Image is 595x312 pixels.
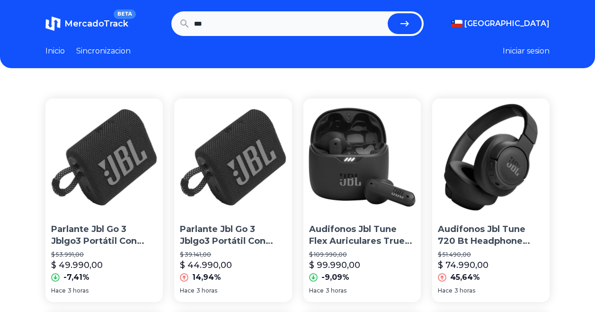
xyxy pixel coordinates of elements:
a: Sincronizacion [76,45,131,57]
p: $ 39.141,00 [180,251,286,259]
span: 3 horas [326,287,346,294]
span: MercadoTrack [64,18,128,29]
p: $ 99.990,00 [309,259,360,272]
a: Audifonos Jbl Tune 720 Bt Headphone Bluetooth Over EarAudifonos Jbl Tune 720 Bt Headphone Bluetoo... [432,98,550,302]
span: [GEOGRAPHIC_DATA] [464,18,550,29]
span: 3 horas [454,287,475,294]
p: -7,41% [63,272,89,283]
span: 3 horas [68,287,89,294]
span: Hace [438,287,453,294]
p: Audifonos Jbl Tune Flex Auriculares True Wireless Negro [309,223,415,247]
p: $ 74.990,00 [438,259,488,272]
span: Hace [180,287,195,294]
p: -9,09% [321,272,349,283]
p: $ 109.990,00 [309,251,415,259]
img: Parlante Jbl Go 3 Jblgo3 Portátil Con Bluetooth Waterproof Negra 110v/220v [174,98,292,216]
p: Audifonos Jbl Tune 720 Bt Headphone Bluetooth Over Ear [438,223,544,247]
span: Hace [309,287,324,294]
img: Chile [451,20,462,27]
p: Parlante Jbl Go 3 Jblgo3 Portátil Con Bluetooth Waterproof Negra 110v/220v [51,223,157,247]
button: Iniciar sesion [503,45,550,57]
p: $ 53.991,00 [51,251,157,259]
p: 14,94% [192,272,221,283]
a: Inicio [45,45,65,57]
a: Parlante Jbl Go 3 Jblgo3 Portátil Con Bluetooth Waterproof Negra 110v/220v Parlante Jbl Go 3 Jblg... [174,98,292,302]
img: Audifonos Jbl Tune 720 Bt Headphone Bluetooth Over Ear [432,98,550,216]
a: Audifonos Jbl Tune Flex Auriculares True Wireless NegroAudifonos Jbl Tune Flex Auriculares True W... [303,98,421,302]
img: Audifonos Jbl Tune Flex Auriculares True Wireless Negro [303,98,421,216]
a: MercadoTrackBETA [45,16,128,31]
span: Hace [51,287,66,294]
p: Parlante Jbl Go 3 Jblgo3 Portátil Con Bluetooth Waterproof Negra 110v/220v [180,223,286,247]
button: [GEOGRAPHIC_DATA] [451,18,550,29]
p: $ 44.990,00 [180,259,232,272]
a: Parlante Jbl Go 3 Jblgo3 Portátil Con Bluetooth Waterproof Negra 110v/220v Parlante Jbl Go 3 Jblg... [45,98,163,302]
p: $ 49.990,00 [51,259,103,272]
span: 3 horas [196,287,217,294]
img: Parlante Jbl Go 3 Jblgo3 Portátil Con Bluetooth Waterproof Negra 110v/220v [45,98,163,216]
p: 45,64% [450,272,480,283]
span: BETA [114,9,136,19]
p: $ 51.490,00 [438,251,544,259]
img: MercadoTrack [45,16,61,31]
